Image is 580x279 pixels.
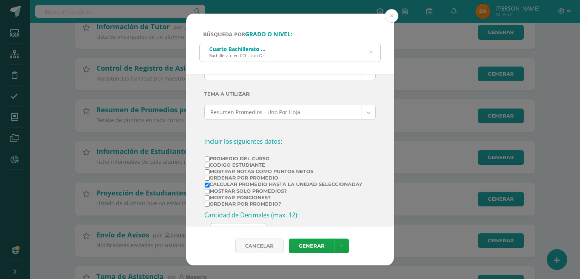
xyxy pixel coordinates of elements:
input: Ordenar por Promedio [205,176,210,181]
button: Close (Esc) [385,9,398,23]
a: Resumen Promedios - Uno Por Hoja [205,105,375,119]
strong: grado o nivel: [245,30,292,38]
input: Mostrar posiciones? [205,195,210,200]
input: Codigo Estudiante [205,163,210,168]
a: Generar [289,239,334,253]
input: Ordenar por promedio? [205,202,210,207]
label: Mostrar solo promedios? [205,188,362,194]
h3: Incluir los siguientes datos: [204,134,376,149]
div: Cuarto Bachillerato CMP [209,45,268,53]
label: Codigo Estudiante [205,162,362,168]
label: Mostrar posiciones? [205,195,362,200]
label: Mostrar Notas Como Puntos Netos [205,169,362,174]
label: Ordenar por promedio? [205,201,362,207]
h3: Cantidad de Decimales (max. 12): [204,211,376,219]
span: Resumen Promedios - Uno Por Hoja [210,105,355,119]
label: Tema a Utilizar: [204,86,376,102]
input: Mostrar Notas Como Puntos Netos [205,169,210,174]
div: Bachillerato en CCLL con Orientación en Computación [209,53,268,58]
input: Promedio del Curso [205,157,210,161]
span: Búsqueda por [203,31,292,38]
input: Mostrar solo promedios? [205,189,210,194]
label: Calcular promedio hasta la unidad seleccionada? [205,181,362,187]
input: ej. Primero primaria, etc. [200,43,380,62]
div: Cancelar [235,239,284,253]
label: Ordenar por Promedio [205,175,362,181]
input: Calcular promedio hasta la unidad seleccionada? [205,183,210,188]
label: Promedio del Curso [205,156,362,161]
